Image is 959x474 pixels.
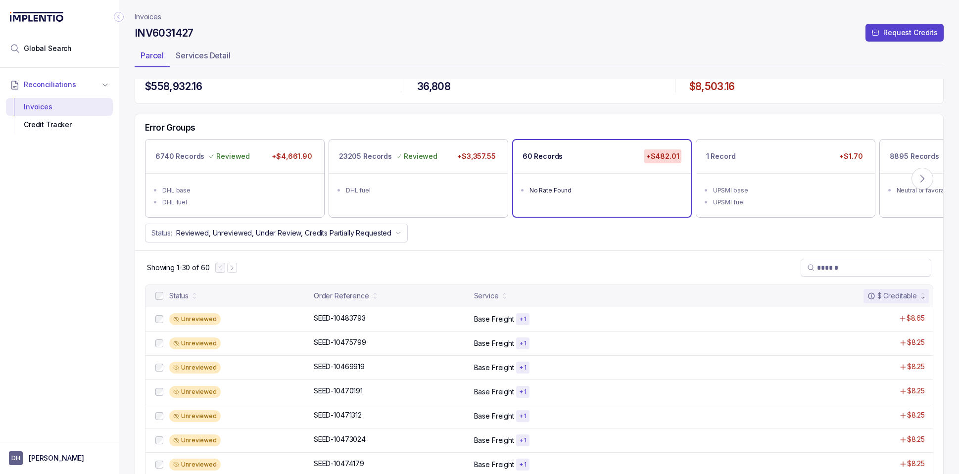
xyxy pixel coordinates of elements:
[644,149,681,163] p: +$482.01
[6,74,113,95] button: Reconciliations
[339,151,392,161] p: 23205 Records
[523,151,563,161] p: 60 Records
[155,315,163,323] input: checkbox-checkbox
[216,151,250,161] p: Reviewed
[135,26,193,40] h4: INV6031427
[907,459,925,469] p: $8.25
[169,337,221,349] div: Unreviewed
[314,386,363,396] p: SEED-10470191
[176,49,231,61] p: Services Detail
[169,313,221,325] div: Unreviewed
[474,338,514,348] p: Base Freight
[155,292,163,300] input: checkbox-checkbox
[147,263,209,273] p: Showing 1-30 of 60
[865,24,944,42] button: Request Credits
[24,80,76,90] span: Reconciliations
[169,410,221,422] div: Unreviewed
[519,461,527,469] p: + 1
[706,151,736,161] p: 1 Record
[169,291,189,301] div: Status
[227,263,237,273] button: Next Page
[314,291,369,301] div: Order Reference
[155,339,163,347] input: checkbox-checkbox
[29,453,84,463] p: [PERSON_NAME]
[6,96,113,136] div: Reconciliations
[907,386,925,396] p: $8.25
[474,363,514,373] p: Base Freight
[135,12,161,22] nav: breadcrumb
[346,186,497,195] div: DHL fuel
[890,151,939,161] p: 8895 Records
[169,434,221,446] div: Unreviewed
[155,364,163,372] input: checkbox-checkbox
[147,263,209,273] div: Remaining page entries
[135,47,944,67] ul: Tab Group
[314,313,366,323] p: SEED-10483793
[519,364,527,372] p: + 1
[474,411,514,421] p: Base Freight
[155,436,163,444] input: checkbox-checkbox
[113,11,125,23] div: Collapse Icon
[713,186,864,195] div: UPSMI base
[169,362,221,374] div: Unreviewed
[314,434,366,444] p: SEED-10473024
[24,44,72,53] span: Global Search
[162,186,313,195] div: DHL base
[519,315,527,323] p: + 1
[519,436,527,444] p: + 1
[155,461,163,469] input: checkbox-checkbox
[14,98,105,116] div: Invoices
[907,362,925,372] p: $8.25
[907,313,925,323] p: $8.65
[867,291,917,301] div: $ Creditable
[145,224,408,242] button: Status:Reviewed, Unreviewed, Under Review, Credits Partially Requested
[270,149,314,163] p: +$4,661.90
[155,151,204,161] p: 6740 Records
[176,228,391,238] p: Reviewed, Unreviewed, Under Review, Credits Partially Requested
[135,12,161,22] a: Invoices
[883,28,938,38] p: Request Credits
[9,451,23,465] span: User initials
[519,412,527,420] p: + 1
[9,451,110,465] button: User initials[PERSON_NAME]
[519,388,527,396] p: + 1
[135,47,170,67] li: Tab Parcel
[314,410,362,420] p: SEED-10471312
[145,122,195,133] h5: Error Groups
[474,460,514,470] p: Base Freight
[474,435,514,445] p: Base Freight
[519,339,527,347] p: + 1
[713,197,864,207] div: UPSMI fuel
[155,412,163,420] input: checkbox-checkbox
[170,47,237,67] li: Tab Services Detail
[455,149,498,163] p: +$3,357.55
[907,434,925,444] p: $8.25
[314,337,366,347] p: SEED-10475799
[907,410,925,420] p: $8.25
[145,80,389,94] h4: $558,932.16
[907,337,925,347] p: $8.25
[162,197,313,207] div: DHL fuel
[14,116,105,134] div: Credit Tracker
[169,459,221,471] div: Unreviewed
[155,388,163,396] input: checkbox-checkbox
[151,228,172,238] p: Status:
[404,151,437,161] p: Reviewed
[689,80,933,94] h4: $8,503.16
[417,80,661,94] h4: 36,808
[474,314,514,324] p: Base Freight
[474,387,514,397] p: Base Freight
[529,186,680,195] div: No Rate Found
[474,291,499,301] div: Service
[169,386,221,398] div: Unreviewed
[837,149,864,163] p: +$1.70
[314,362,365,372] p: SEED-10469919
[141,49,164,61] p: Parcel
[314,459,364,469] p: SEED-10474179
